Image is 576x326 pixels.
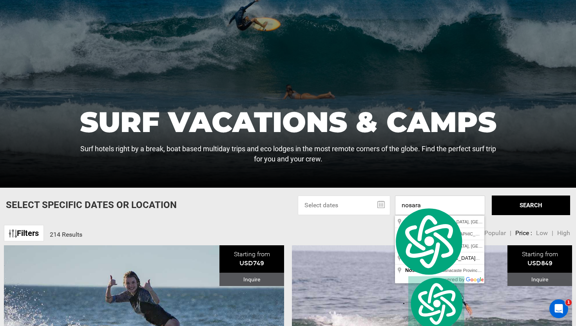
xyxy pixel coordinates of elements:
[510,229,511,238] li: |
[536,229,548,237] span: Low
[552,229,553,238] li: |
[4,225,44,242] a: Filters
[9,230,17,237] img: btn-icon.svg
[549,299,568,318] iframe: Intercom live chat
[50,231,82,238] span: 214 Results
[76,144,500,164] p: Surf hotels right by a break, boat based multiday trips and eco lodges in the most remote corners...
[557,229,570,237] span: High
[393,206,464,276] img: logo.svg
[405,255,476,261] span: [GEOGRAPHIC_DATA]
[565,299,572,306] span: 1
[484,229,506,237] span: Popular
[515,229,532,238] li: Price :
[76,108,500,136] h1: Surf Vacations & Camps
[424,219,516,224] span: [GEOGRAPHIC_DATA], [GEOGRAPHIC_DATA]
